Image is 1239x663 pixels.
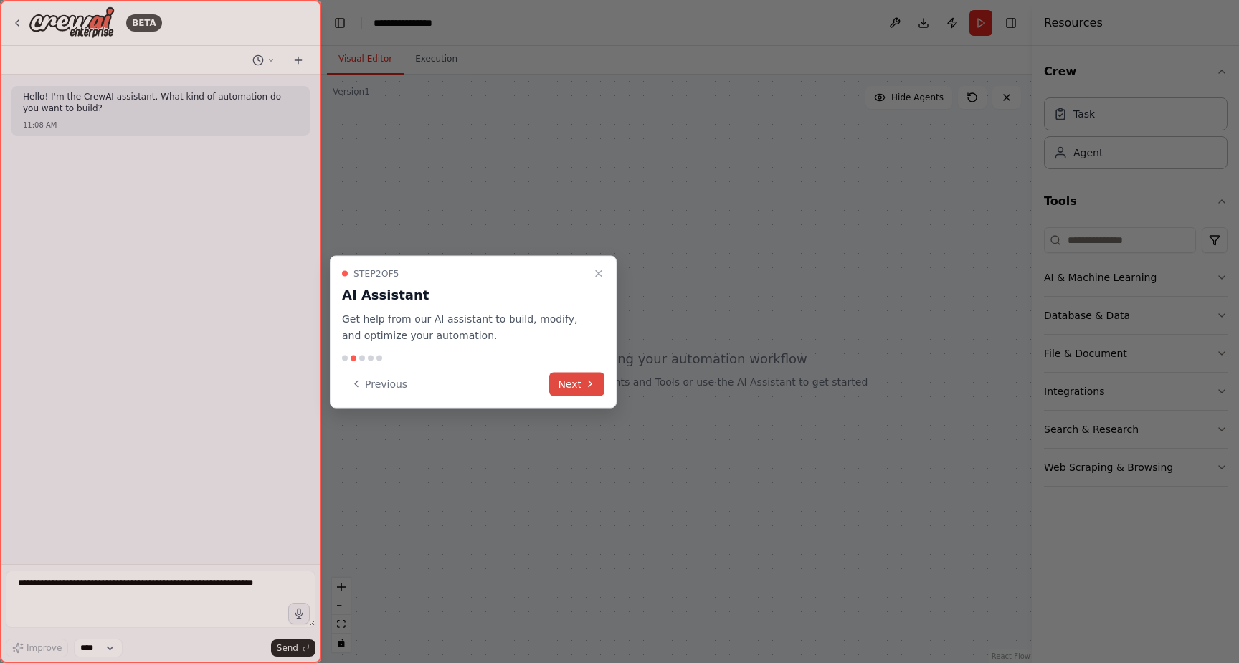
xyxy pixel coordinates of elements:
p: Get help from our AI assistant to build, modify, and optimize your automation. [342,311,587,344]
button: Previous [342,372,416,396]
button: Hide left sidebar [330,13,350,33]
button: Next [549,372,604,396]
h3: AI Assistant [342,285,587,305]
button: Close walkthrough [590,265,607,282]
span: Step 2 of 5 [353,268,399,280]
